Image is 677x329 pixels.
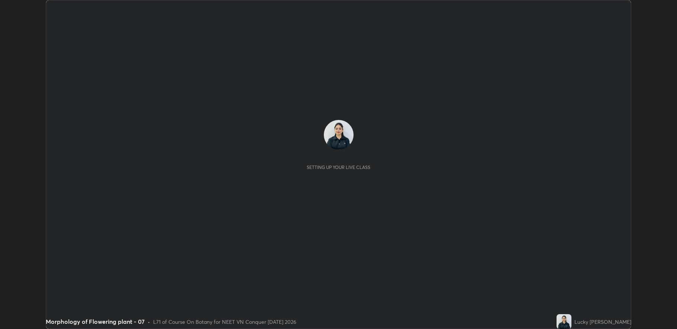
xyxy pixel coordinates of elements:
[574,318,631,326] div: Lucky [PERSON_NAME]
[153,318,296,326] div: L71 of Course On Botany for NEET VN Conquer [DATE] 2026
[557,314,571,329] img: ac32ed79869041e68d2c152ee794592b.jpg
[307,164,370,170] div: Setting up your live class
[46,317,145,326] div: Morphology of Flowering plant - 07
[148,318,150,326] div: •
[324,120,354,150] img: ac32ed79869041e68d2c152ee794592b.jpg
